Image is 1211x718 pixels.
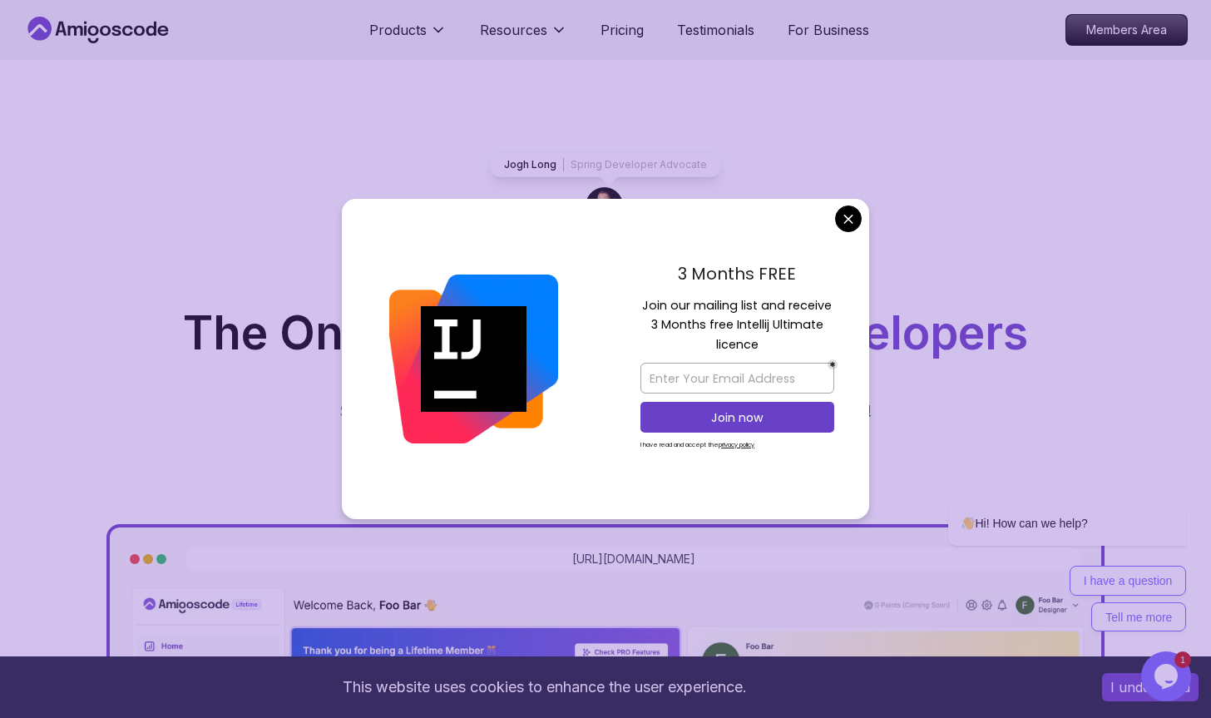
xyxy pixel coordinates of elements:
[895,350,1194,643] iframe: chat widget
[369,20,447,53] button: Products
[677,20,754,40] a: Testimonials
[1065,14,1188,46] a: Members Area
[1141,651,1194,701] iframe: chat widget
[571,158,707,171] p: Spring Developer Advocate
[572,551,695,567] a: [URL][DOMAIN_NAME]
[778,305,1028,360] span: Developers
[504,158,556,171] p: Jogh Long
[480,20,567,53] button: Resources
[326,376,885,423] p: Get unlimited access to coding , , and . Start your journey or level up your career with Amigosco...
[480,20,547,40] p: Resources
[601,20,644,40] a: Pricing
[586,187,625,227] img: josh long
[12,669,1077,706] div: This website uses cookies to enhance the user experience.
[788,20,869,40] a: For Business
[369,20,427,40] p: Products
[37,310,1174,356] h1: The One-Stop Platform for
[1102,673,1199,701] button: Accept cookies
[1066,15,1187,45] p: Members Area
